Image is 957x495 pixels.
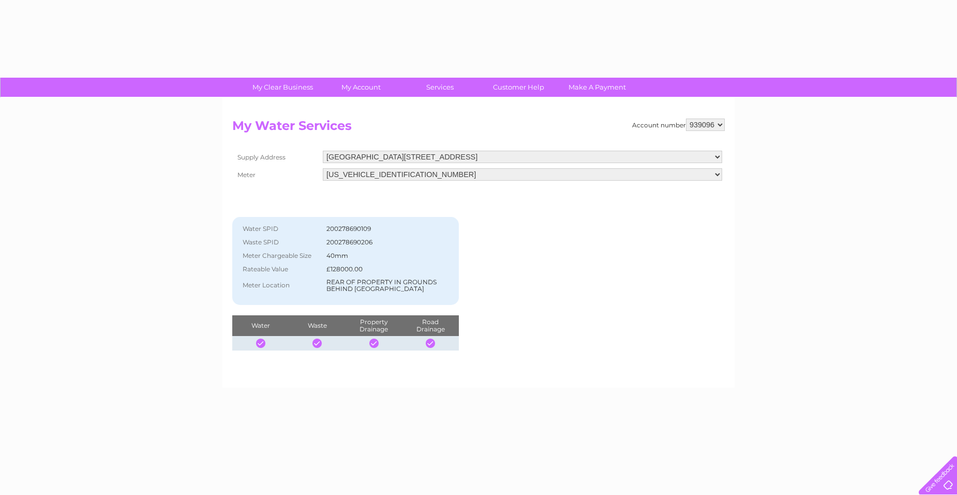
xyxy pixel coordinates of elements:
th: Water SPID [237,222,324,236]
div: Account number [632,119,725,131]
a: My Clear Business [240,78,325,97]
th: Road Drainage [402,315,459,336]
th: Property Drainage [346,315,402,336]
th: Rateable Value [237,263,324,276]
td: 40mm [324,249,454,263]
th: Supply Address [232,148,320,166]
th: Meter Chargeable Size [237,249,324,263]
td: £128000.00 [324,263,454,276]
a: Make A Payment [555,78,640,97]
td: 200278690109 [324,222,454,236]
th: Water [232,315,289,336]
th: Meter Location [237,276,324,296]
td: REAR OF PROPERTY IN GROUNDS BEHIND [GEOGRAPHIC_DATA] [324,276,454,296]
th: Waste [289,315,345,336]
a: My Account [319,78,404,97]
h2: My Water Services [232,119,725,138]
td: 200278690206 [324,236,454,249]
th: Waste SPID [237,236,324,249]
a: Customer Help [476,78,561,97]
a: Services [397,78,483,97]
th: Meter [232,166,320,183]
